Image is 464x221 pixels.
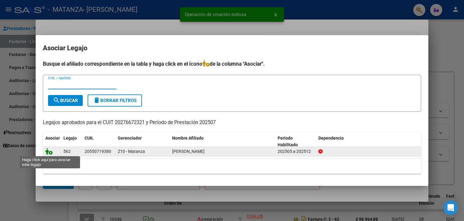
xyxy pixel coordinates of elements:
datatable-header-cell: Nombre Afiliado [170,132,275,152]
datatable-header-cell: Periodo Habilitado [275,132,316,152]
span: Dependencia [318,136,344,140]
h4: Busque el afiliado correspondiente en la tabla y haga click en el ícono de la columna "Asociar". [43,60,421,68]
datatable-header-cell: Legajo [61,132,82,152]
span: CUIL [85,136,94,140]
div: 1 registros [43,159,421,174]
span: Borrar Filtros [93,98,137,103]
mat-icon: search [53,97,60,104]
span: Z10 - Matanza [118,149,145,154]
p: Legajos aprobados para el CUIT 20276672321 y Período de Prestación 202507 [43,119,421,127]
span: Gerenciador [118,136,142,140]
span: FARIAS LAUREANO [172,149,205,154]
span: Buscar [53,98,78,103]
button: Buscar [48,95,83,106]
span: Nombre Afiliado [172,136,204,140]
div: Open Intercom Messenger [443,200,458,215]
datatable-header-cell: Asociar [43,132,61,152]
datatable-header-cell: Dependencia [316,132,421,152]
mat-icon: delete [93,97,100,104]
span: Periodo Habilitado [278,136,298,147]
div: 202505 a 202512 [278,148,314,155]
datatable-header-cell: CUIL [82,132,115,152]
button: Borrar Filtros [88,94,142,107]
span: Asociar [45,136,60,140]
datatable-header-cell: Gerenciador [115,132,170,152]
h2: Asociar Legajo [43,42,421,54]
span: Legajo [63,136,77,140]
div: 20550719380 [85,148,111,155]
span: 562 [63,149,71,154]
